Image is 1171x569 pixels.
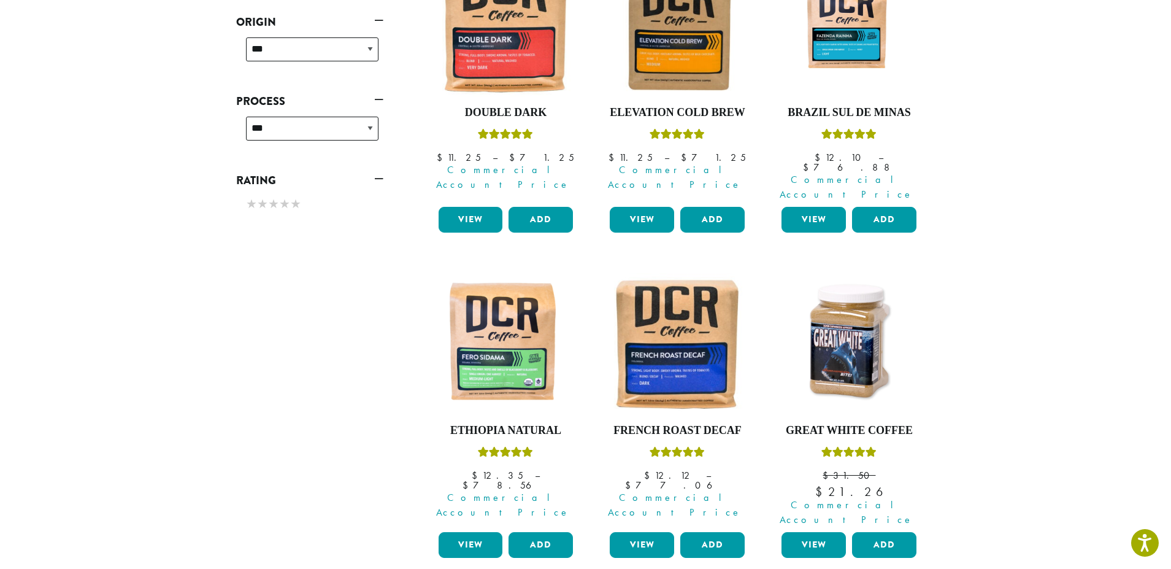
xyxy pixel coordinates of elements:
span: Commercial Account Price [431,490,577,520]
button: Add [680,532,745,558]
span: $ [644,469,655,482]
span: $ [509,151,520,164]
span: Commercial Account Price [431,163,577,192]
div: Rated 5.00 out of 5 [821,445,877,463]
a: View [781,532,846,558]
span: – [706,469,711,482]
div: Rated 5.00 out of 5 [650,127,705,145]
bdi: 12.35 [472,469,523,482]
div: Rated 4.50 out of 5 [478,127,533,145]
span: ★ [246,195,257,213]
a: Process [236,91,383,112]
bdi: 12.12 [644,469,694,482]
span: – [535,469,540,482]
div: Rated 5.00 out of 5 [821,127,877,145]
div: Rated 5.00 out of 5 [478,445,533,463]
img: DCR-Fero-Sidama-Coffee-Bag-2019-300x300.png [435,273,576,414]
button: Add [852,207,916,233]
button: Add [852,532,916,558]
span: $ [803,161,813,174]
span: $ [625,479,635,492]
div: Origin [236,33,383,76]
div: Rating [236,191,383,219]
div: Rated 5.00 out of 5 [650,445,705,463]
a: Ethiopia NaturalRated 5.00 out of 5 Commercial Account Price [436,273,577,527]
span: Commercial Account Price [774,172,920,202]
img: French-Roast-Decaf-12oz-300x300.jpg [607,273,748,414]
button: Add [680,207,745,233]
bdi: 11.25 [609,151,653,164]
span: $ [681,151,691,164]
a: View [610,207,674,233]
img: Great-White-Coffee.png [778,273,920,414]
button: Add [509,207,573,233]
span: ★ [257,195,268,213]
bdi: 21.26 [815,484,883,500]
h4: Ethiopia Natural [436,424,577,438]
span: $ [815,151,825,164]
a: View [439,532,503,558]
span: $ [823,469,833,482]
span: – [664,151,669,164]
span: $ [463,479,473,492]
bdi: 78.56 [463,479,549,492]
span: ★ [268,195,279,213]
div: Process [236,112,383,155]
bdi: 71.25 [509,151,574,164]
h4: Great White Coffee [778,424,920,438]
span: Commercial Account Price [602,163,748,192]
span: $ [609,151,619,164]
a: View [610,532,674,558]
span: ★ [279,195,290,213]
bdi: 11.25 [437,151,481,164]
span: Commercial Account Price [602,490,748,520]
a: French Roast DecafRated 5.00 out of 5 Commercial Account Price [607,273,748,527]
span: $ [815,484,828,500]
span: $ [472,469,482,482]
button: Add [509,532,573,558]
h4: Brazil Sul De Minas [778,106,920,120]
span: $ [437,151,447,164]
span: – [878,151,883,164]
h4: French Roast Decaf [607,424,748,438]
bdi: 31.50 [823,469,875,482]
span: – [493,151,497,164]
a: Origin [236,12,383,33]
bdi: 77.06 [625,479,730,492]
a: View [439,207,503,233]
a: Rating [236,170,383,191]
bdi: 12.10 [815,151,867,164]
span: ★ [290,195,301,213]
h4: Elevation Cold Brew [607,106,748,120]
span: Commercial Account Price [774,498,920,527]
bdi: 71.25 [681,151,746,164]
a: Great White CoffeeRated 5.00 out of 5 $31.50 Commercial Account Price [778,273,920,527]
a: View [781,207,846,233]
h4: Double Dark [436,106,577,120]
bdi: 76.88 [803,161,896,174]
